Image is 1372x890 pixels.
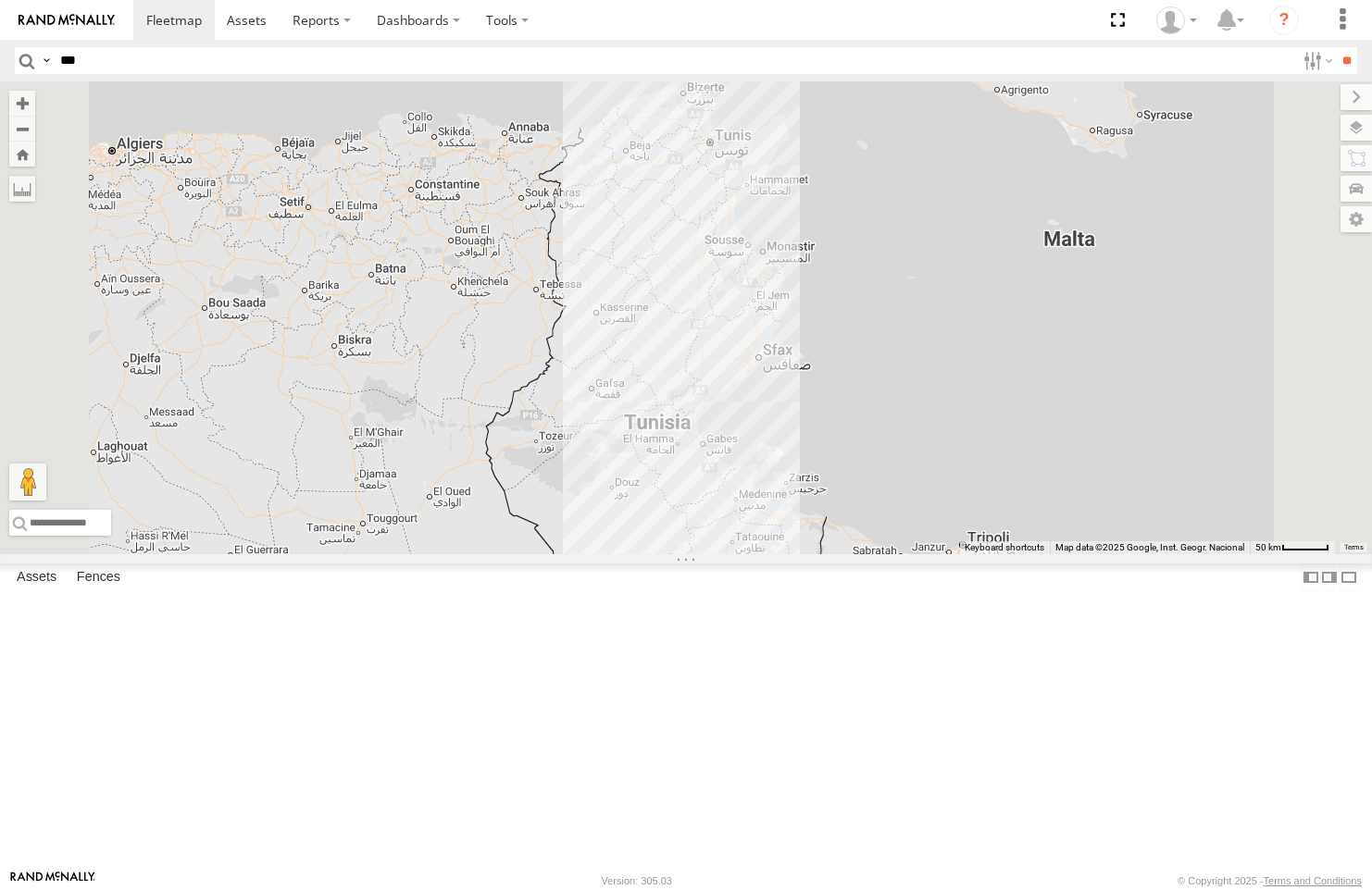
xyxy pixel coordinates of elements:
[1341,206,1372,232] label: Map Settings
[7,564,66,590] label: Assets
[1320,563,1339,590] label: Dock Summary Table to the Right
[1150,6,1204,34] div: Nejah Benkhalifa
[9,176,35,202] label: Measure
[1250,541,1335,554] button: Map Scale: 50 km per 48 pixels
[39,47,54,74] label: Search Query
[19,14,115,27] img: rand-logo.svg
[9,116,35,142] button: Zoom out
[9,142,35,167] button: Zoom Home
[1178,875,1362,886] div: © Copyright 2025 -
[9,464,46,501] button: Drag Pegman onto the map to open Street View
[965,541,1044,554] button: Keyboard shortcuts
[1344,544,1364,551] a: Terms
[1302,563,1320,590] label: Dock Summary Table to the Left
[1055,542,1244,552] span: Map data ©2025 Google, Inst. Geogr. Nacional
[10,871,95,890] a: Visit our Website
[9,91,35,116] button: Zoom in
[1264,875,1362,886] a: Terms and Conditions
[1296,47,1336,74] label: Search Filter Options
[1269,6,1299,35] i: ?
[68,564,130,590] label: Fences
[602,875,672,886] div: Version: 305.03
[1255,542,1281,552] span: 50 km
[1340,563,1358,590] label: Hide Summary Table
